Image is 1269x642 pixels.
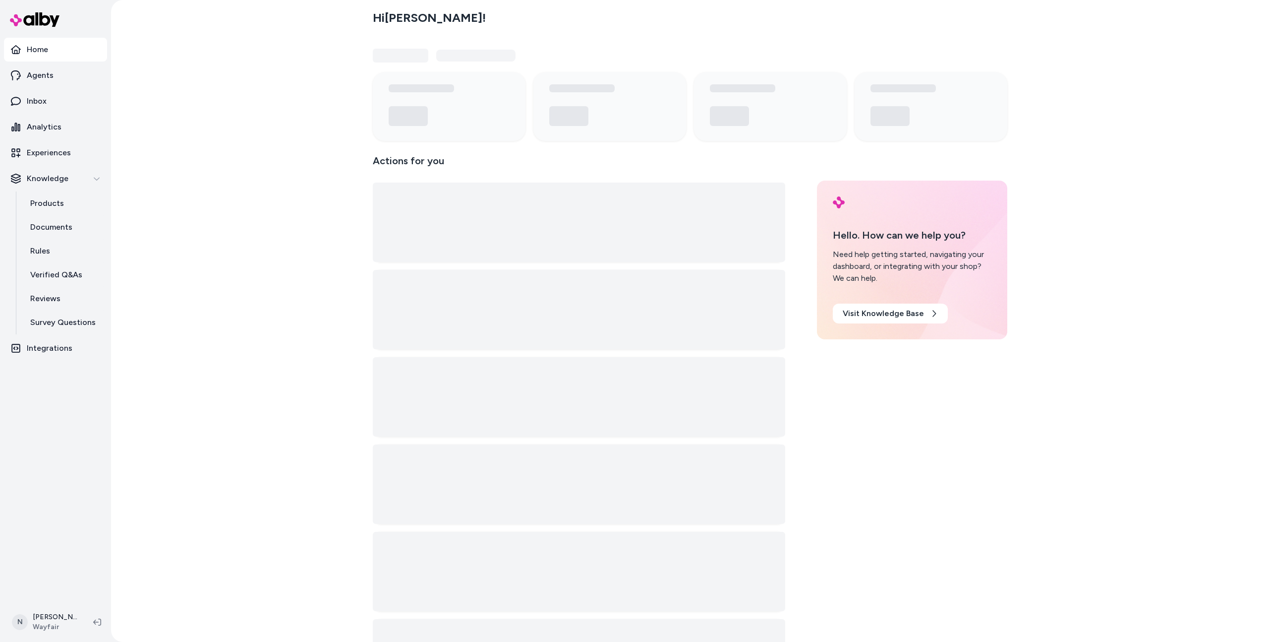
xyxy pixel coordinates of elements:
img: alby Logo [833,196,845,208]
a: Reviews [20,287,107,311]
p: Analytics [27,121,61,133]
p: Experiences [27,147,71,159]
span: Wayfair [33,622,77,632]
p: Agents [27,69,54,81]
a: Rules [20,239,107,263]
a: Agents [4,64,107,87]
p: Verified Q&As [30,269,82,281]
a: Experiences [4,141,107,165]
span: N [12,614,28,630]
p: Knowledge [27,173,68,185]
p: Integrations [27,342,72,354]
a: Products [20,192,107,215]
p: Rules [30,245,50,257]
a: Home [4,38,107,62]
p: Reviews [30,293,60,305]
a: Integrations [4,336,107,360]
a: Verified Q&As [20,263,107,287]
a: Survey Questions [20,311,107,334]
button: Knowledge [4,167,107,191]
button: N[PERSON_NAME]Wayfair [6,606,85,638]
p: Inbox [27,95,47,107]
img: alby Logo [10,12,59,27]
a: Documents [20,215,107,239]
a: Visit Knowledge Base [833,304,948,323]
h2: Hi [PERSON_NAME] ! [373,10,486,25]
div: Need help getting started, navigating your dashboard, or integrating with your shop? We can help. [833,249,991,284]
p: [PERSON_NAME] [33,612,77,622]
a: Inbox [4,89,107,113]
p: Survey Questions [30,317,96,328]
p: Home [27,44,48,56]
a: Analytics [4,115,107,139]
p: Actions for you [373,153,785,177]
p: Hello. How can we help you? [833,228,991,243]
p: Products [30,197,64,209]
p: Documents [30,221,72,233]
